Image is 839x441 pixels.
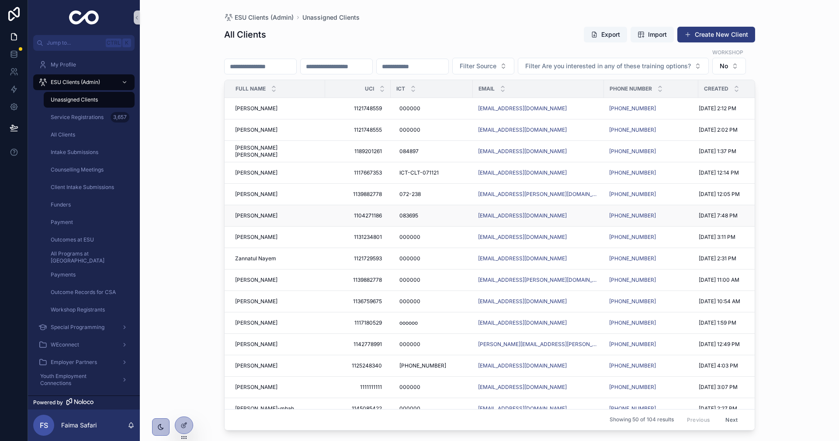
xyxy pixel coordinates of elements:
a: My Profile [33,57,135,73]
span: 000000 [399,105,420,112]
a: [PHONE_NUMBER] [609,148,656,155]
a: [EMAIL_ADDRESS][DOMAIN_NAME] [478,148,567,155]
a: [PHONE_NUMBER] [609,319,656,326]
a: [PHONE_NUMBER] [609,276,693,283]
a: 1136759675 [330,294,385,308]
span: Youth Employment Connections [40,373,114,387]
a: [PERSON_NAME] [235,105,320,112]
a: Service Registrations3,657 [44,109,135,125]
a: 1139882778 [330,187,385,201]
span: [PERSON_NAME] [235,276,277,283]
span: Full Name [236,85,266,92]
a: [PHONE_NUMBER] [609,255,656,262]
a: [DATE] 4:03 PM [699,362,779,369]
span: 1145085422 [334,405,382,412]
span: [PERSON_NAME] [235,191,277,198]
span: [DATE] 7:48 PM [699,212,738,219]
a: Employer Partners [33,354,135,370]
a: 1121748555 [330,123,385,137]
span: 000000 [399,276,420,283]
button: Select Button [452,58,514,74]
a: [EMAIL_ADDRESS][PERSON_NAME][DOMAIN_NAME] [478,191,599,198]
span: [DATE] 2:02 PM [699,126,738,133]
a: [EMAIL_ADDRESS][DOMAIN_NAME] [478,405,567,412]
a: [EMAIL_ADDRESS][PERSON_NAME][DOMAIN_NAME] [478,276,599,283]
span: 1139882778 [334,276,382,283]
a: [PERSON_NAME] [235,169,320,176]
a: [DATE] 12:05 PM [699,191,779,198]
a: 1145085422 [330,402,385,416]
a: [EMAIL_ADDRESS][DOMAIN_NAME] [478,169,567,176]
a: [PERSON_NAME]-mbah [235,405,320,412]
a: All Clients [44,127,135,143]
a: [EMAIL_ADDRESS][DOMAIN_NAME] [478,319,599,326]
a: [PERSON_NAME] [235,341,320,348]
span: [PERSON_NAME] [235,105,277,112]
a: 000000 [396,230,468,244]
span: [PERSON_NAME] [235,169,277,176]
a: [PHONE_NUMBER] [609,319,693,326]
a: [EMAIL_ADDRESS][DOMAIN_NAME] [478,105,567,112]
span: [PERSON_NAME] [235,319,277,326]
span: FS [40,420,48,430]
span: [PERSON_NAME] [235,126,277,133]
a: 1139882778 [330,273,385,287]
a: [PERSON_NAME] [235,276,320,283]
a: [PHONE_NUMBER] [609,341,656,348]
a: ESU Clients (Admin) [224,13,294,22]
a: Workshop Registrants [44,302,135,318]
span: Email [478,85,495,92]
a: [EMAIL_ADDRESS][DOMAIN_NAME] [478,384,567,391]
span: K [123,39,130,46]
a: [EMAIL_ADDRESS][DOMAIN_NAME] [478,405,599,412]
a: [EMAIL_ADDRESS][DOMAIN_NAME] [478,384,599,391]
a: [DATE] 11:00 AM [699,276,779,283]
a: [DATE] 7:48 PM [699,212,779,219]
p: Faima Safari [61,421,97,430]
a: [PHONE_NUMBER] [609,105,656,112]
span: [DATE] 12:05 PM [699,191,740,198]
a: 1117667353 [330,166,385,180]
a: [DATE] 12:49 PM [699,341,779,348]
a: [PHONE_NUMBER] [609,105,693,112]
span: [DATE] 10:54 AM [699,298,740,305]
a: [PHONE_NUMBER] [609,405,656,412]
a: ESU Clients (Admin) [33,74,135,90]
span: ESU Clients (Admin) [51,79,100,86]
a: Intake Submissions [44,144,135,160]
span: [PHONE_NUMBER] [399,362,446,369]
a: Outcomes at ESU [44,232,135,248]
span: Payments [51,271,76,278]
a: Powered by [28,395,140,409]
a: [PHONE_NUMBER] [609,126,656,133]
a: [PHONE_NUMBER] [609,341,693,348]
a: [EMAIL_ADDRESS][DOMAIN_NAME] [478,212,599,219]
a: [PHONE_NUMBER] [609,212,693,219]
a: 1125248340 [330,359,385,373]
span: 083695 [399,212,418,219]
span: 1189201261 [334,148,382,155]
a: [PERSON_NAME] [235,234,320,241]
a: WEconnect [33,337,135,353]
span: ESU Clients (Admin) [235,13,294,22]
a: [DATE] 3:11 PM [699,234,779,241]
span: [PERSON_NAME] [235,384,277,391]
a: [PHONE_NUMBER] [609,191,656,198]
span: 1117667353 [334,169,382,176]
div: scrollable content [28,51,140,395]
span: No [720,62,728,70]
span: [DATE] 2:12 PM [699,105,736,112]
span: 000000 [399,405,420,412]
a: 1117180529 [330,316,385,330]
span: 1121748555 [334,126,382,133]
span: [DATE] 11:00 AM [699,276,739,283]
span: Payment [51,219,73,226]
span: Employer Partners [51,359,97,366]
span: [PERSON_NAME] [235,298,277,305]
button: Select Button [712,58,746,74]
a: Payments [44,267,135,283]
a: [PERSON_NAME] [235,298,320,305]
a: [PHONE_NUMBER] [609,362,656,369]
